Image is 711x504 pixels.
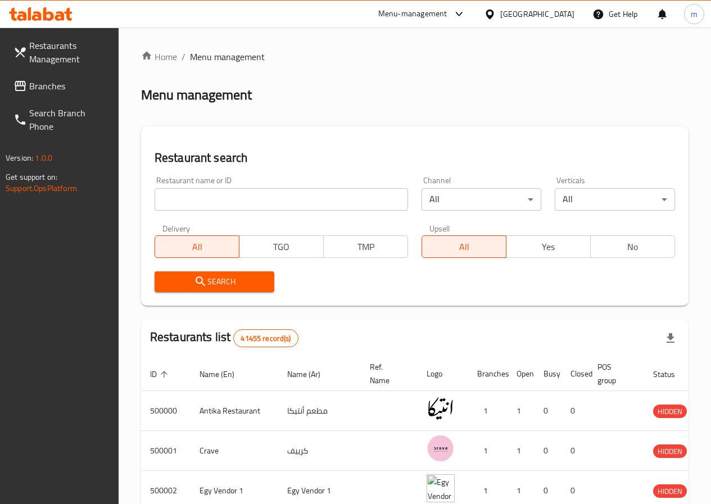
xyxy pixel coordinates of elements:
[468,431,508,471] td: 1
[155,235,239,258] button: All
[561,431,588,471] td: 0
[162,224,191,232] label: Delivery
[155,188,408,211] input: Search for restaurant name or ID..
[653,444,687,458] div: HIDDEN
[555,188,675,211] div: All
[141,391,191,431] td: 500000
[427,394,455,423] img: Antika Restaurant
[141,86,252,104] h2: Menu management
[239,235,324,258] button: TGO
[160,239,235,255] span: All
[191,391,278,431] td: Antika Restaurant
[597,360,631,387] span: POS group
[150,329,298,347] h2: Restaurants list
[6,151,33,165] span: Version:
[29,39,110,66] span: Restaurants Management
[4,72,119,99] a: Branches
[468,391,508,431] td: 1
[6,170,57,184] span: Get support on:
[182,50,185,63] li: /
[500,8,574,20] div: [GEOGRAPHIC_DATA]
[653,485,687,498] span: HIDDEN
[233,329,298,347] div: Total records count
[653,445,687,458] span: HIDDEN
[427,434,455,462] img: Crave
[422,235,506,258] button: All
[508,391,535,431] td: 1
[191,431,278,471] td: Crave
[561,357,588,391] th: Closed
[29,106,110,133] span: Search Branch Phone
[190,50,265,63] span: Menu management
[4,99,119,140] a: Search Branch Phone
[657,325,684,352] div: Export file
[6,181,77,196] a: Support.OpsPlatform
[370,360,404,387] span: Ref. Name
[535,431,561,471] td: 0
[595,239,671,255] span: No
[535,357,561,391] th: Busy
[427,239,502,255] span: All
[35,151,52,165] span: 1.0.0
[422,188,542,211] div: All
[508,357,535,391] th: Open
[418,357,468,391] th: Logo
[4,32,119,72] a: Restaurants Management
[29,79,110,93] span: Branches
[561,391,588,431] td: 0
[164,275,266,289] span: Search
[535,391,561,431] td: 0
[653,405,687,418] span: HIDDEN
[200,367,249,381] span: Name (En)
[429,224,450,232] label: Upsell
[141,50,177,63] a: Home
[378,7,447,21] div: Menu-management
[508,431,535,471] td: 1
[590,235,675,258] button: No
[155,149,675,166] h2: Restaurant search
[323,235,408,258] button: TMP
[653,484,687,498] div: HIDDEN
[653,367,690,381] span: Status
[468,357,508,391] th: Branches
[511,239,586,255] span: Yes
[287,367,335,381] span: Name (Ar)
[150,367,171,381] span: ID
[234,333,297,344] span: 41455 record(s)
[155,271,275,292] button: Search
[141,50,689,63] nav: breadcrumb
[278,391,361,431] td: مطعم أنتيكا
[506,235,591,258] button: Yes
[141,431,191,471] td: 500001
[328,239,404,255] span: TMP
[244,239,319,255] span: TGO
[278,431,361,471] td: كرييف
[427,474,455,502] img: Egy Vendor 1
[691,8,698,20] span: m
